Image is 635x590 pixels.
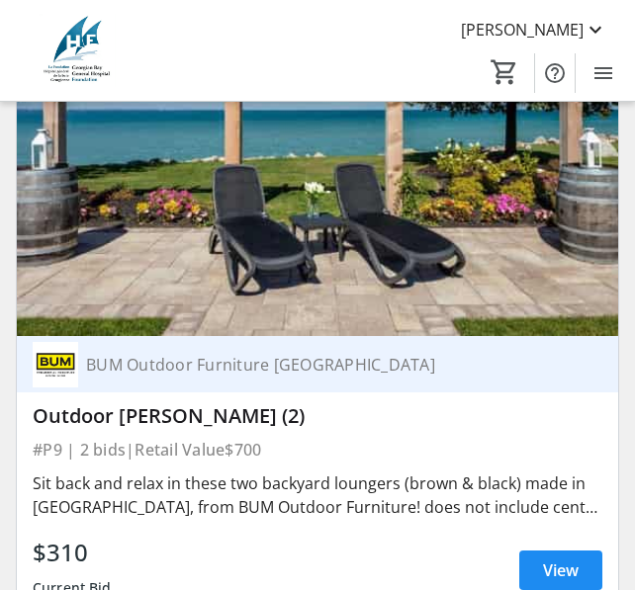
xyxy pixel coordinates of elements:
[519,550,602,590] a: View
[12,14,143,88] img: Georgian Bay General Hospital Foundation's Logo
[78,355,579,375] div: BUM Outdoor Furniture [GEOGRAPHIC_DATA]
[487,54,522,90] button: Cart
[33,404,602,428] div: Outdoor [PERSON_NAME] (2)
[33,342,78,387] img: BUM Outdoor Furniture Canada
[33,471,602,519] div: Sit back and relax in these two backyard loungers (brown & black) made in [GEOGRAPHIC_DATA], from...
[543,558,579,582] span: View
[584,53,623,93] button: Menu
[33,535,112,570] div: $310
[535,53,575,93] button: Help
[33,436,602,464] div: #P9 | 2 bids | Retail Value $700
[445,14,623,45] button: [PERSON_NAME]
[461,18,584,42] span: [PERSON_NAME]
